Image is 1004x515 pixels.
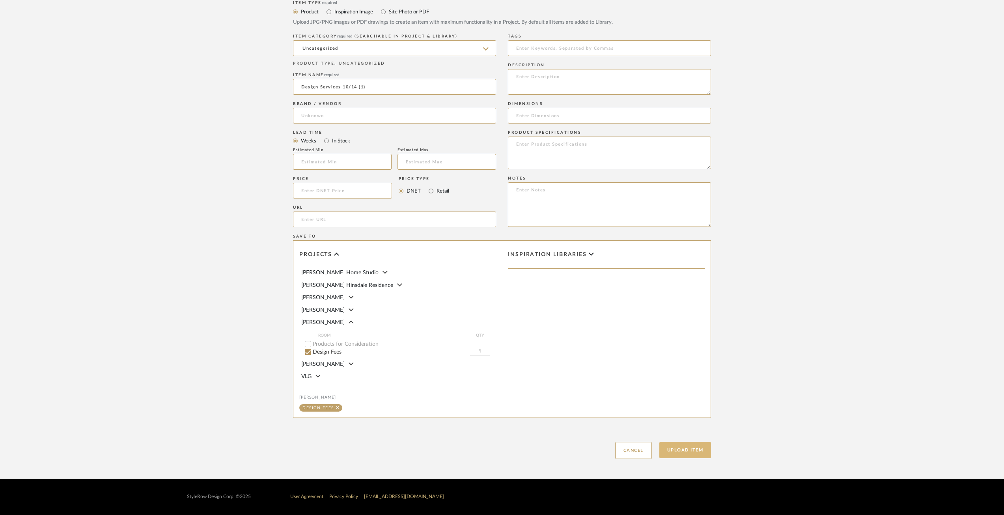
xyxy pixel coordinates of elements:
a: Privacy Policy [329,494,358,499]
div: URL [293,205,496,210]
span: Projects [299,251,332,258]
span: [PERSON_NAME] [301,361,345,367]
label: Weeks [300,137,316,145]
span: : UNCATEGORIZED [334,62,385,66]
div: Price Type [399,176,449,181]
a: User Agreement [290,494,323,499]
input: Enter Dimensions [508,108,711,124]
div: PRODUCT TYPE [293,61,496,67]
div: StyleRow Design Corp. ©2025 [187,494,251,500]
span: [PERSON_NAME] Hinsdale Residence [301,283,393,288]
input: Estimated Min [293,154,392,170]
span: [PERSON_NAME] [301,320,345,325]
input: Enter DNET Price [293,183,392,199]
div: Save To [293,234,711,239]
mat-radio-group: Select item type [293,136,496,146]
a: [EMAIL_ADDRESS][DOMAIN_NAME] [364,494,444,499]
input: Enter URL [293,212,496,227]
div: Item Type [293,0,711,5]
span: VLG [301,374,312,379]
div: Price [293,176,392,181]
span: QTY [470,332,490,339]
div: Item name [293,73,496,77]
label: DNET [406,187,421,195]
div: [PERSON_NAME] [299,395,496,400]
div: ITEM CATEGORY [293,34,496,39]
label: In Stock [331,137,350,145]
span: [PERSON_NAME] Home Studio [301,270,379,275]
div: Notes [508,176,711,181]
mat-radio-group: Select item type [293,7,711,17]
div: Description [508,63,711,67]
label: Product [300,7,319,16]
div: Dimensions [508,101,711,106]
span: required [337,34,353,38]
span: ROOM [318,332,470,339]
div: Design Fees [302,406,334,410]
input: Estimated Max [397,154,496,170]
div: Brand / Vendor [293,101,496,106]
div: Product Specifications [508,130,711,135]
input: Unknown [293,108,496,124]
input: Enter Name [293,79,496,95]
div: Tags [508,34,711,39]
input: Enter Keywords, Separated by Commas [508,40,711,56]
div: Estimated Max [397,148,496,152]
span: Inspiration libraries [508,251,587,258]
span: [PERSON_NAME] [301,295,345,300]
div: Upload JPG/PNG images or PDF drawings to create an item with maximum functionality in a Project. ... [293,19,711,26]
span: required [324,73,340,77]
button: Cancel [615,442,652,459]
span: (Searchable in Project & Library) [355,34,458,38]
span: required [322,1,337,5]
label: Retail [436,187,449,195]
div: Estimated Min [293,148,392,152]
label: Site Photo or PDF [388,7,429,16]
span: [PERSON_NAME] [301,307,345,313]
input: Type a category to search and select [293,40,496,56]
mat-radio-group: Select price type [399,183,449,199]
label: Inspiration Image [334,7,373,16]
label: Design Fees [313,349,470,355]
button: Upload Item [659,442,711,458]
div: Lead Time [293,130,496,135]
